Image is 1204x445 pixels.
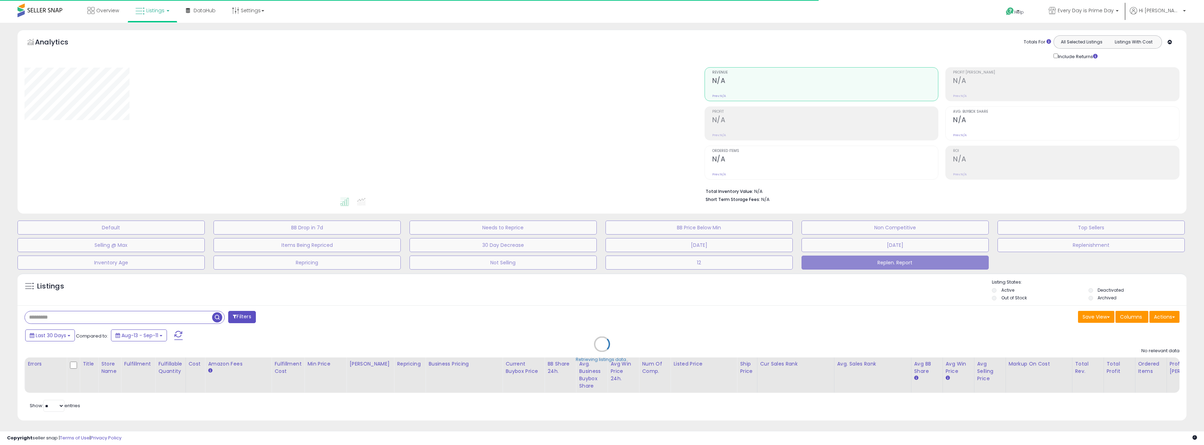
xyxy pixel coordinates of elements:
[953,155,1179,165] h2: N/A
[1006,7,1014,16] i: Get Help
[7,435,121,441] div: seller snap | |
[712,155,938,165] h2: N/A
[1000,2,1037,23] a: Help
[1058,7,1114,14] span: Every Day is Prime Day
[712,71,938,75] span: Revenue
[953,110,1179,114] span: Avg. Buybox Share
[1130,7,1186,23] a: Hi [PERSON_NAME]
[801,221,989,235] button: Non Competitive
[409,221,597,235] button: Needs to Reprice
[213,256,401,270] button: Repricing
[1048,52,1106,60] div: Include Returns
[712,94,726,98] small: Prev: N/A
[1056,37,1108,47] button: All Selected Listings
[712,116,938,125] h2: N/A
[953,71,1179,75] span: Profit [PERSON_NAME]
[146,7,164,14] span: Listings
[17,221,205,235] button: Default
[706,188,753,194] b: Total Inventory Value:
[576,356,628,363] div: Retrieving listings data..
[96,7,119,14] span: Overview
[605,221,793,235] button: BB Price Below Min
[1107,37,1160,47] button: Listings With Cost
[712,133,726,137] small: Prev: N/A
[712,77,938,86] h2: N/A
[409,256,597,270] button: Not Selling
[712,149,938,153] span: Ordered Items
[605,256,793,270] button: 12
[761,196,770,203] span: N/A
[213,238,401,252] button: Items Being Repriced
[213,221,401,235] button: BB Drop in 7d
[706,187,1175,195] li: N/A
[997,221,1185,235] button: Top Sellers
[1139,7,1181,14] span: Hi [PERSON_NAME]
[953,116,1179,125] h2: N/A
[997,238,1185,252] button: Replenishment
[801,238,989,252] button: [DATE]
[712,110,938,114] span: Profit
[953,172,967,176] small: Prev: N/A
[953,149,1179,153] span: ROI
[17,238,205,252] button: Selling @ Max
[953,77,1179,86] h2: N/A
[35,37,82,49] h5: Analytics
[801,256,989,270] button: Replen. Report
[712,172,726,176] small: Prev: N/A
[1024,39,1051,46] div: Totals For
[706,196,760,202] b: Short Term Storage Fees:
[7,434,33,441] strong: Copyright
[605,238,793,252] button: [DATE]
[953,94,967,98] small: Prev: N/A
[409,238,597,252] button: 30 Day Decrease
[60,434,90,441] a: Terms of Use
[953,133,967,137] small: Prev: N/A
[1014,9,1024,15] span: Help
[194,7,216,14] span: DataHub
[17,256,205,270] button: Inventory Age
[91,434,121,441] a: Privacy Policy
